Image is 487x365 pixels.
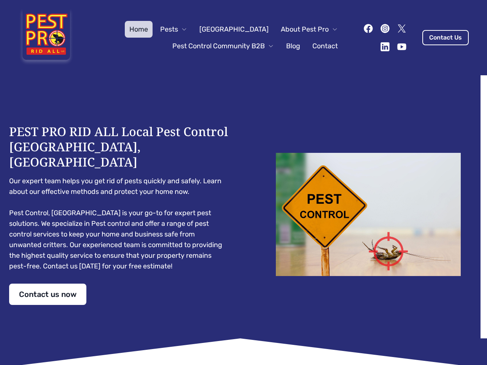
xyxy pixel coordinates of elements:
img: Pest Pro Rid All [18,9,74,66]
span: Pest Control Community B2B [172,41,265,51]
a: [GEOGRAPHIC_DATA] [195,21,273,38]
a: Blog [282,38,305,54]
span: Pests [160,24,178,35]
a: Contact [308,38,342,54]
button: Pests [156,21,192,38]
a: Contact us now [9,284,86,305]
button: Pest Control Community B2B [168,38,279,54]
a: Contact Us [422,30,469,45]
pre: Our expert team helps you get rid of pests quickly and safely. Learn about our effective methods ... [9,176,228,271]
img: Dead cockroach on floor with caution sign pest control [259,153,478,276]
span: About Pest Pro [281,24,329,35]
button: About Pest Pro [276,21,342,38]
a: Home [125,21,153,38]
h1: PEST PRO RID ALL Local Pest Control [GEOGRAPHIC_DATA], [GEOGRAPHIC_DATA] [9,124,228,170]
